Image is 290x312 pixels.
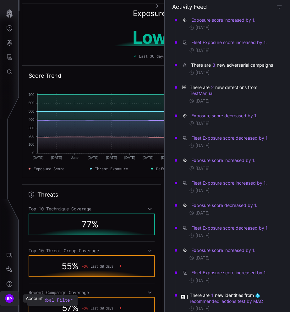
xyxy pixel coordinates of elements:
time: [DATE] [195,255,210,261]
h2: Threats [37,191,58,198]
button: 3 [212,62,216,68]
button: 1 [211,292,214,298]
time: [DATE] [195,143,210,148]
time: [DATE] [195,98,210,104]
time: [DATE] [195,233,210,238]
time: [DATE] [195,210,210,216]
button: Exposure score decreased by 1. [191,113,258,119]
text: [DATE] [124,156,135,159]
h1: Low [90,29,209,46]
button: Fleet Exposure score increased by 1. [191,39,267,46]
text: [DATE] [143,156,154,159]
text: [DATE] [51,156,62,159]
time: [DATE] [195,165,210,171]
button: Fleet Exposure score increased by 1. [191,270,267,276]
span: Defense Surface [156,166,189,171]
text: 600 [29,101,34,105]
text: 500 [29,109,34,113]
button: Exposure score increased by 1. [191,17,256,23]
button: Fleet Exposure score decreased by 1. [191,225,269,231]
div: Account [23,294,45,303]
text: [DATE] [33,156,44,159]
span: Threat Exposure [95,166,128,171]
button: Exposure score increased by 1. [191,247,256,253]
button: 2 [211,84,214,91]
time: [DATE] [195,278,210,283]
button: Global Filter [27,295,78,306]
span: 55 % [62,261,79,271]
button: BP [0,291,19,306]
span: Last 30 days [90,306,113,310]
text: 700 [29,93,34,97]
time: [DATE] [195,47,210,53]
div: Recent Campaign Coverage [29,290,155,295]
time: [DATE] [195,188,210,193]
text: June [71,156,79,159]
text: 0 [32,151,34,155]
div: There are new adversarial campaigns [191,62,274,68]
span: There are new identities from [190,292,276,304]
text: [DATE] [161,156,172,159]
span: -5 % [82,264,87,268]
span: Last 30 days [90,264,113,268]
h4: Activity Feed [172,3,207,10]
span: Global Filter [38,296,73,304]
span: -5 % [82,306,87,310]
text: 100 [29,142,34,146]
div: Top 10 Technique Coverage [29,206,155,212]
span: Exposure Score [34,166,64,171]
time: [DATE] [195,25,210,31]
button: Fleet Exposure score increased by 1. [191,180,267,186]
h2: Exposure [133,10,166,17]
button: Fleet Exposure score decreased by 1. [191,135,269,141]
button: Exposure score decreased by 1. [191,202,258,209]
a: recommended_actions test by MAC [190,292,263,304]
span: 77 % [82,219,98,230]
h2: Score Trend [29,72,61,80]
text: 200 [29,134,34,138]
time: [DATE] [195,70,210,75]
text: [DATE] [106,156,117,159]
img: Azure AD [255,293,260,298]
span: There are new detections from [190,84,276,96]
div: Top 10 Threat Group Coverage [29,248,155,253]
time: [DATE] [195,306,210,311]
time: [DATE] [195,120,210,126]
button: Exposure score increased by 1. [191,157,256,164]
text: [DATE] [88,156,99,159]
span: BP [7,295,12,302]
a: TestManual [190,91,213,96]
text: 400 [29,118,34,121]
text: 300 [29,126,34,130]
